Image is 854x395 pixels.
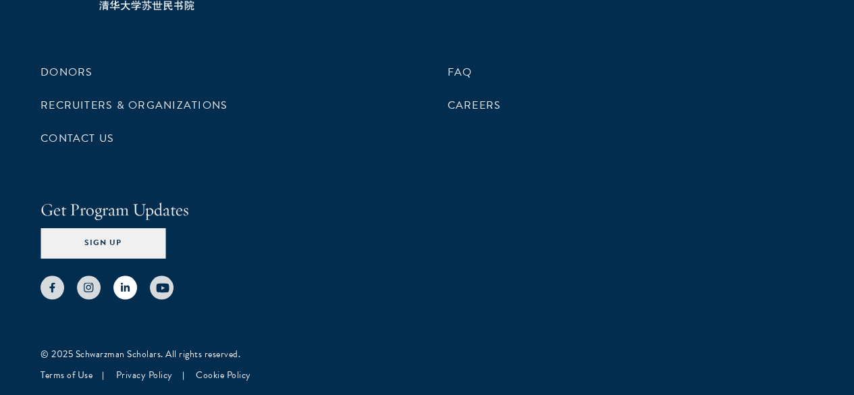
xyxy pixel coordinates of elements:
[448,64,473,80] a: FAQ
[41,130,114,147] a: Contact Us
[41,346,813,361] div: © 2025 Schwarzman Scholars. All rights reserved.
[448,97,502,113] a: Careers
[116,367,173,381] a: Privacy Policy
[41,367,92,381] a: Terms of Use
[41,228,165,259] button: Sign Up
[41,97,228,113] a: Recruiters & Organizations
[41,197,813,223] h4: Get Program Updates
[41,64,92,80] a: Donors
[196,367,251,381] a: Cookie Policy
